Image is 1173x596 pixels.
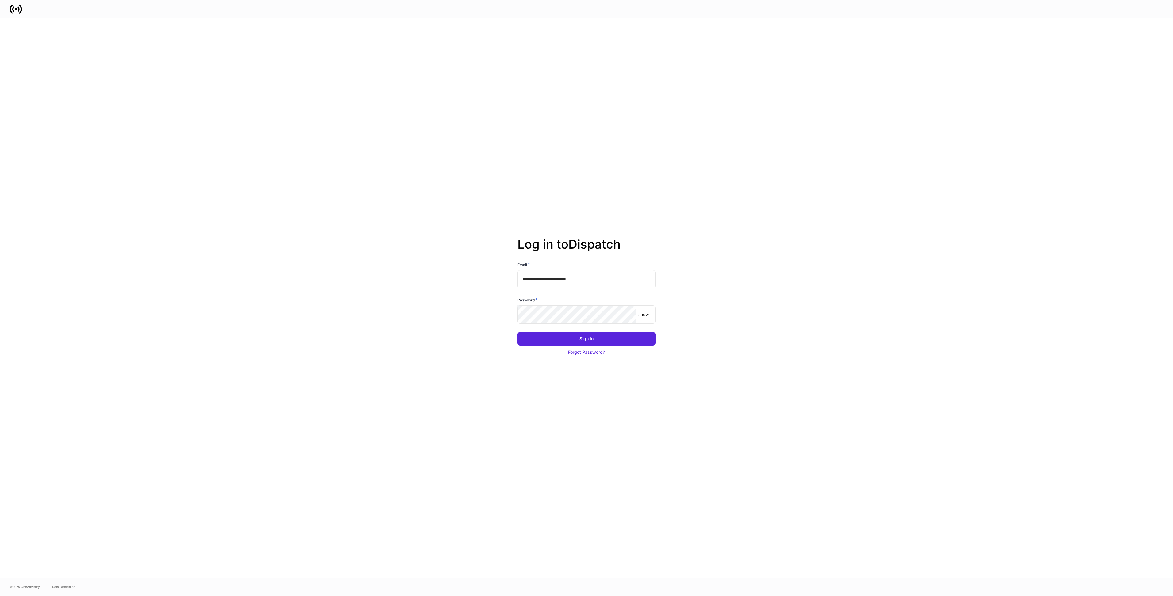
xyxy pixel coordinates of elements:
[568,349,605,355] div: Forgot Password?
[517,332,656,346] button: Sign In
[517,237,656,262] h2: Log in to Dispatch
[517,262,530,268] h6: Email
[517,297,537,303] h6: Password
[517,346,656,359] button: Forgot Password?
[10,584,40,589] span: © 2025 OneAdvisory
[52,584,75,589] a: Data Disclaimer
[638,311,649,318] p: show
[579,336,594,342] div: Sign In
